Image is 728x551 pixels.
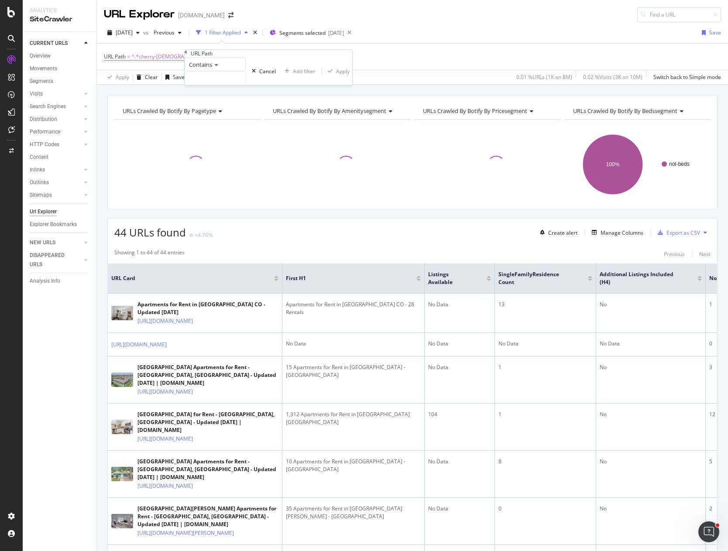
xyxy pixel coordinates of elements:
a: Content [30,153,90,162]
a: Performance [30,127,82,137]
div: [GEOGRAPHIC_DATA] for Rent - [GEOGRAPHIC_DATA], [GEOGRAPHIC_DATA] - Updated [DATE] | [DOMAIN_NAME] [137,411,278,434]
a: Inlinks [30,165,82,175]
button: 1 Filter Applied [192,26,251,40]
div: Explorer Bookmarks [30,220,77,229]
span: URLs Crawled By Botify By amenitysegment [273,107,386,115]
div: Switch back to Simple mode [653,73,721,81]
div: No Data [286,340,421,348]
iframe: Intercom live chat [698,521,719,542]
div: Apply [336,68,350,75]
h4: URLs Crawled By Botify By amenitysegment [271,104,402,118]
div: No [600,301,702,308]
div: No Data [428,340,491,348]
a: Movements [30,64,90,73]
img: main image [111,306,133,320]
div: CURRENT URLS [30,39,68,48]
a: Url Explorer [30,207,90,216]
text: 100% [606,161,620,168]
button: Next [699,249,711,259]
a: Distribution [30,115,82,124]
div: No [600,458,702,465]
span: URLs Crawled By Botify By pricesegment [423,107,527,115]
span: Segments selected [279,29,326,37]
div: Save [173,73,185,81]
button: Segments selected[DATE] [266,26,344,40]
div: No Data [428,458,491,465]
h4: URLs Crawled By Botify By pricesegment [421,104,553,118]
div: Manage Columns [601,229,643,236]
div: Create alert [548,229,577,236]
div: 10 Apartments for Rent in [GEOGRAPHIC_DATA] - [GEOGRAPHIC_DATA] [286,458,421,473]
div: Apartments for Rent in [GEOGRAPHIC_DATA] CO - 28 Rentals [286,301,421,316]
a: Sitemaps [30,191,82,200]
button: Apply [322,67,352,75]
div: Inlinks [30,165,45,175]
div: [GEOGRAPHIC_DATA][PERSON_NAME] Apartments for Rent - [GEOGRAPHIC_DATA], [GEOGRAPHIC_DATA] - Updat... [137,505,278,528]
div: 1,312 Apartments for Rent in [GEOGRAPHIC_DATA] [GEOGRAPHIC_DATA] [286,411,421,426]
button: Clear [133,70,158,84]
a: [URL][DOMAIN_NAME] [137,482,193,490]
div: No [600,505,702,513]
div: Cancel [259,68,276,75]
div: times [251,28,259,37]
span: ^.*cherry-[DEMOGRAPHIC_DATA].*$ [131,51,221,63]
div: 1 [498,363,592,371]
div: Visits [30,89,43,99]
svg: A chart. [565,127,711,202]
div: URL Path [191,50,213,57]
span: URL Path [104,53,126,60]
img: main image [111,467,133,481]
img: main image [111,514,133,528]
button: Switch back to Simple mode [650,70,721,84]
div: Movements [30,64,57,73]
div: SiteCrawler [30,14,89,24]
a: Outlinks [30,178,82,187]
div: Showing 1 to 44 of 44 entries [114,249,185,259]
h4: URLs Crawled By Botify By bedssegment [571,104,703,118]
a: Explorer Bookmarks [30,220,90,229]
span: 44 URLs found [114,225,186,240]
button: Manage Columns [588,227,643,238]
span: First H1 [286,274,403,282]
div: Apply [116,73,129,81]
div: Clear [145,73,158,81]
a: Overview [30,51,90,61]
a: Segments [30,77,90,86]
div: No Data [600,340,702,348]
div: [GEOGRAPHIC_DATA] Apartments for Rent - [GEOGRAPHIC_DATA], [GEOGRAPHIC_DATA] - Updated [DATE] | [... [137,363,278,387]
span: Listings Available [428,270,474,286]
button: Export as CSV [654,226,700,240]
span: Contains [189,61,212,68]
span: SingleFamilyResidence Count [498,270,575,286]
div: URL Explorer [104,7,175,22]
button: Add filter [278,67,318,75]
div: Export as CSV [666,229,700,236]
div: Add filter [293,68,315,75]
div: arrow-right-arrow-left [228,12,234,18]
div: Content [30,153,48,162]
button: Save [162,70,185,84]
span: URLs Crawled By Botify By pagetype [123,107,216,115]
div: Save [709,29,721,36]
div: No Data [428,505,491,513]
div: Next [699,250,711,258]
a: HTTP Codes [30,140,82,149]
span: vs [143,29,150,36]
div: Sitemaps [30,191,52,200]
div: 13 [498,301,592,308]
span: 2025 Aug. 15th [116,29,133,36]
a: [URL][DOMAIN_NAME] [137,387,193,396]
div: [DATE] [328,29,344,37]
a: Search Engines [30,102,82,111]
img: main image [111,373,133,387]
div: 15 Apartments for Rent in [GEOGRAPHIC_DATA] - [GEOGRAPHIC_DATA] [286,363,421,379]
div: Previous [664,250,685,258]
div: Outlinks [30,178,49,187]
button: Previous [664,249,685,259]
div: No [600,411,702,418]
a: CURRENT URLS [30,39,82,48]
span: Additional Listings included (H4) [600,270,684,286]
div: Overview [30,51,51,61]
button: [DATE] [104,26,143,40]
button: Save [698,26,721,40]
